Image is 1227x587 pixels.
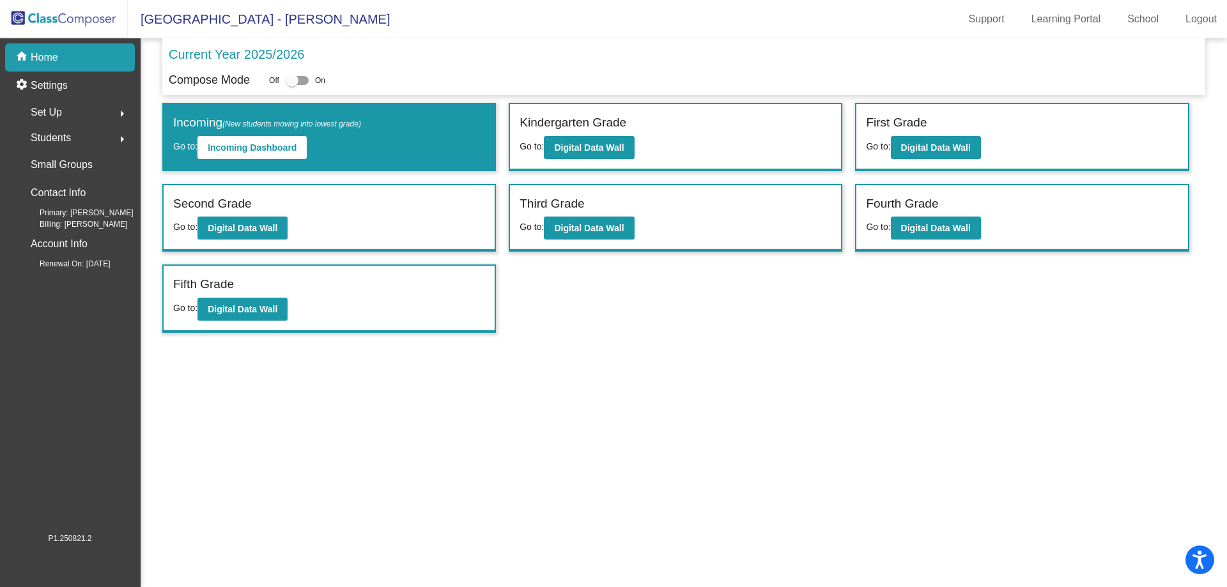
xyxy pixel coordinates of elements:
p: Home [31,50,58,65]
label: Incoming [173,114,361,132]
p: Settings [31,78,68,93]
mat-icon: arrow_right [114,132,130,147]
span: Go to: [173,222,197,232]
mat-icon: settings [15,78,31,93]
span: Off [269,75,279,86]
b: Digital Data Wall [554,142,624,153]
b: Digital Data Wall [901,223,971,233]
p: Contact Info [31,184,86,202]
mat-icon: home [15,50,31,65]
a: Support [959,9,1015,29]
span: Students [31,129,71,147]
span: Go to: [866,141,890,151]
span: Go to: [520,141,544,151]
label: Third Grade [520,195,584,213]
span: On [315,75,325,86]
b: Digital Data Wall [208,223,277,233]
a: Logout [1175,9,1227,29]
span: Go to: [173,141,197,151]
label: First Grade [866,114,927,132]
label: Fifth Grade [173,275,234,294]
span: Billing: [PERSON_NAME] [19,218,127,230]
b: Digital Data Wall [208,304,277,314]
label: Second Grade [173,195,252,213]
span: Renewal On: [DATE] [19,258,110,270]
span: Set Up [31,103,62,121]
span: Go to: [866,222,890,232]
b: Incoming Dashboard [208,142,297,153]
b: Digital Data Wall [901,142,971,153]
a: School [1117,9,1169,29]
p: Account Info [31,235,88,253]
mat-icon: arrow_right [114,106,130,121]
p: Small Groups [31,156,93,174]
span: [GEOGRAPHIC_DATA] - [PERSON_NAME] [128,9,390,29]
span: (New students moving into lowest grade) [222,119,361,128]
b: Digital Data Wall [554,223,624,233]
label: Kindergarten Grade [520,114,626,132]
span: Go to: [173,303,197,313]
span: Primary: [PERSON_NAME] [19,207,134,218]
span: Go to: [520,222,544,232]
label: Fourth Grade [866,195,938,213]
a: Learning Portal [1021,9,1111,29]
p: Current Year 2025/2026 [169,45,304,64]
p: Compose Mode [169,72,250,89]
